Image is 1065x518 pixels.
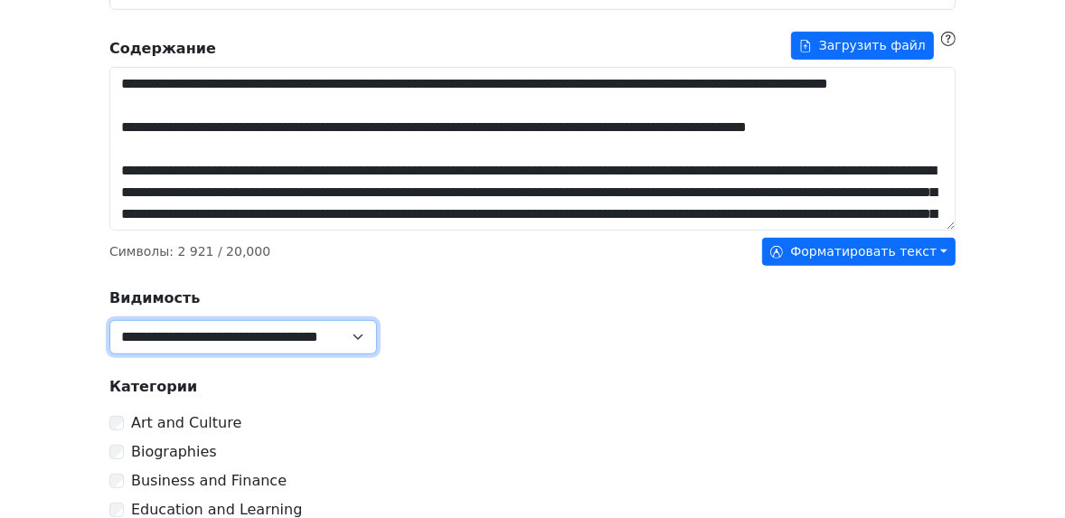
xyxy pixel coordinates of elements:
[791,32,934,60] button: Содержание
[762,238,956,266] button: Форматировать текст
[109,378,197,395] strong: Категории
[109,289,200,306] strong: Видимость
[109,242,270,261] p: Символы : / 20,000
[109,38,216,60] strong: Содержание
[177,244,213,259] span: 2 921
